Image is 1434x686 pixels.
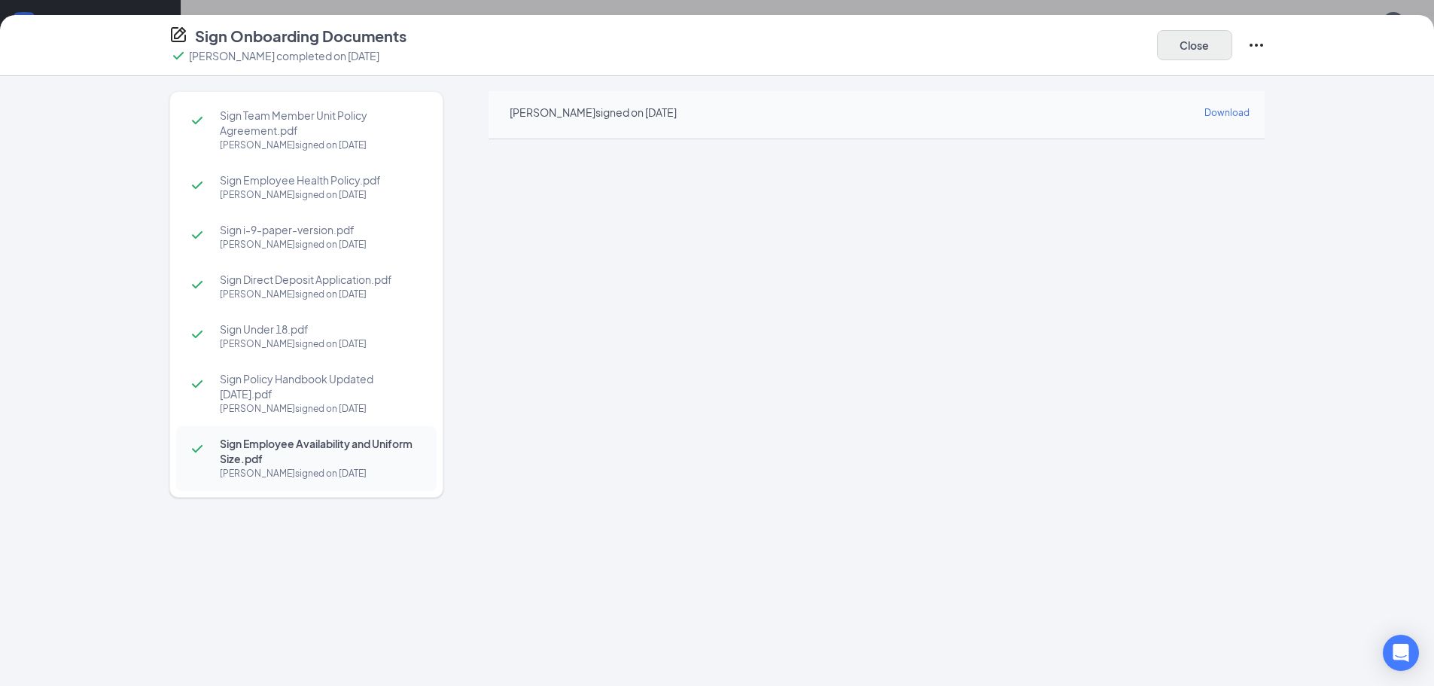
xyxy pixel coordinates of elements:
[220,466,422,481] div: [PERSON_NAME] signed on [DATE]
[1157,30,1232,60] button: Close
[188,325,206,343] svg: Checkmark
[220,108,422,138] span: Sign Team Member Unit Policy Agreement.pdf
[1204,103,1250,120] a: Download
[169,47,187,65] svg: Checkmark
[1204,107,1250,118] span: Download
[169,26,187,44] svg: CompanyDocumentIcon
[220,337,422,352] div: [PERSON_NAME] signed on [DATE]
[220,401,422,416] div: [PERSON_NAME] signed on [DATE]
[188,226,206,244] svg: Checkmark
[220,237,422,252] div: [PERSON_NAME] signed on [DATE]
[220,287,422,302] div: [PERSON_NAME] signed on [DATE]
[220,436,422,466] span: Sign Employee Availability and Uniform Size.pdf
[188,176,206,194] svg: Checkmark
[220,138,422,153] div: [PERSON_NAME] signed on [DATE]
[220,272,422,287] span: Sign Direct Deposit Application.pdf
[220,222,422,237] span: Sign i-9-paper-version.pdf
[189,48,379,63] p: [PERSON_NAME] completed on [DATE]
[188,276,206,294] svg: Checkmark
[188,375,206,393] svg: Checkmark
[220,188,422,203] div: [PERSON_NAME] signed on [DATE]
[188,111,206,130] svg: Checkmark
[510,105,677,120] div: [PERSON_NAME] signed on [DATE]
[220,172,422,188] span: Sign Employee Health Policy.pdf
[489,139,1265,663] iframe: Sign Employee Availability and Uniform Size.pdf
[1383,635,1419,671] div: Open Intercom Messenger
[1247,36,1265,54] svg: Ellipses
[195,26,406,47] h4: Sign Onboarding Documents
[220,371,422,401] span: Sign Policy Handbook Updated [DATE].pdf
[188,440,206,458] svg: Checkmark
[220,322,422,337] span: Sign Under 18.pdf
